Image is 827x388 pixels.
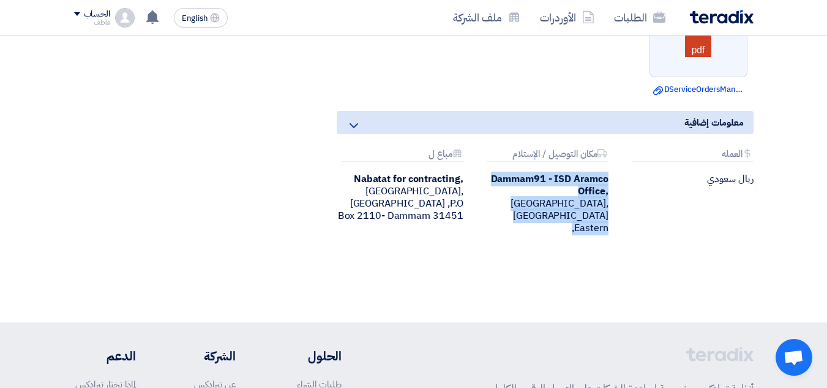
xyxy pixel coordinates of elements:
a: Open chat [776,339,812,376]
img: Teradix logo [690,10,754,24]
a: الأوردرات [530,3,604,32]
div: العمله [632,149,754,162]
div: مكان التوصيل / الإستلام [487,149,608,162]
div: [GEOGRAPHIC_DATA], [GEOGRAPHIC_DATA] ,Eastern [482,173,608,234]
b: Dammam91 - ISD Aramco Office, [491,172,608,199]
a: DServiceOrdersManifestAMAALAX.pdf [653,83,744,96]
li: الحلول [272,347,342,365]
div: الحساب [84,9,110,20]
li: الدعم [74,347,136,365]
div: مباع ل [342,149,463,162]
span: معلومات إضافية [684,116,744,129]
b: Nabatat for contracting, [354,172,463,186]
a: الطلبات [604,3,675,32]
div: [GEOGRAPHIC_DATA], [GEOGRAPHIC_DATA] ,P.O Box 2110- Dammam 31451 [337,173,463,222]
a: ملف الشركة [443,3,530,32]
li: الشركة [172,347,236,365]
button: English [174,8,228,28]
img: profile_test.png [115,8,135,28]
div: عاطف [74,19,110,26]
div: ريال سعودي [627,173,754,185]
span: English [182,14,208,23]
